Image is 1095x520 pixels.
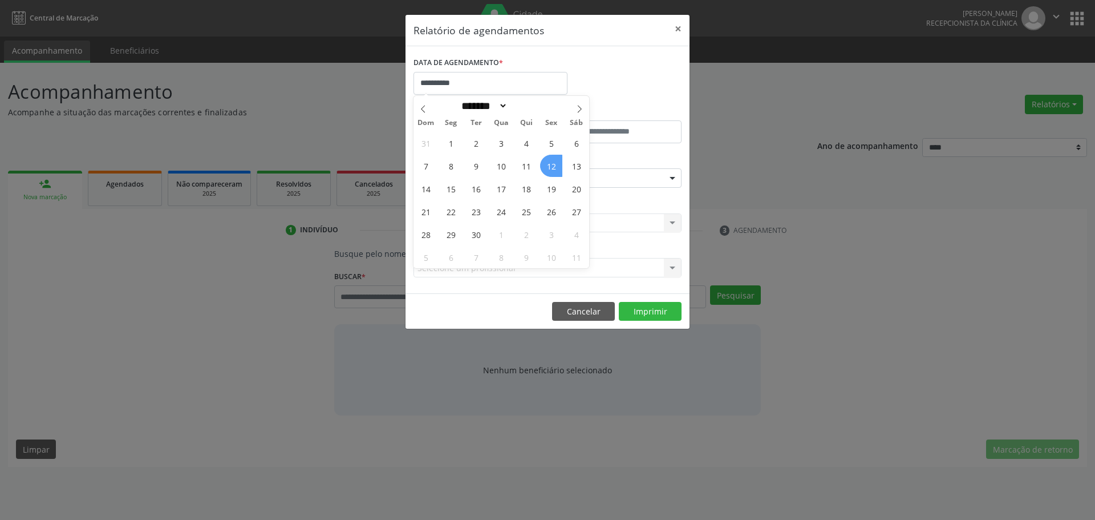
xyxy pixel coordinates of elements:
span: Setembro 15, 2025 [440,178,462,200]
span: Setembro 23, 2025 [465,200,487,223]
span: Setembro 22, 2025 [440,200,462,223]
span: Setembro 20, 2025 [565,178,587,200]
span: Setembro 19, 2025 [540,178,562,200]
span: Sex [539,119,564,127]
span: Outubro 7, 2025 [465,246,487,268]
span: Setembro 2, 2025 [465,132,487,154]
span: Setembro 8, 2025 [440,155,462,177]
span: Outubro 11, 2025 [565,246,587,268]
h5: Relatório de agendamentos [413,23,544,38]
label: DATA DE AGENDAMENTO [413,54,503,72]
span: Setembro 30, 2025 [465,223,487,245]
span: Setembro 28, 2025 [415,223,437,245]
span: Setembro 1, 2025 [440,132,462,154]
span: Setembro 4, 2025 [515,132,537,154]
span: Agosto 31, 2025 [415,132,437,154]
span: Setembro 13, 2025 [565,155,587,177]
span: Setembro 25, 2025 [515,200,537,223]
span: Outubro 4, 2025 [565,223,587,245]
span: Setembro 16, 2025 [465,178,487,200]
span: Setembro 12, 2025 [540,155,562,177]
span: Setembro 21, 2025 [415,200,437,223]
button: Cancelar [552,302,615,321]
span: Setembro 14, 2025 [415,178,437,200]
span: Ter [464,119,489,127]
span: Setembro 29, 2025 [440,223,462,245]
span: Setembro 6, 2025 [565,132,587,154]
span: Setembro 17, 2025 [490,178,512,200]
span: Qui [514,119,539,127]
span: Outubro 5, 2025 [415,246,437,268]
span: Setembro 24, 2025 [490,200,512,223]
button: Imprimir [619,302,682,321]
span: Setembro 7, 2025 [415,155,437,177]
span: Sáb [564,119,589,127]
span: Outubro 10, 2025 [540,246,562,268]
span: Outubro 3, 2025 [540,223,562,245]
span: Outubro 8, 2025 [490,246,512,268]
button: Close [667,15,690,43]
span: Setembro 3, 2025 [490,132,512,154]
span: Seg [439,119,464,127]
span: Outubro 9, 2025 [515,246,537,268]
input: Year [508,100,545,112]
span: Outubro 2, 2025 [515,223,537,245]
span: Setembro 5, 2025 [540,132,562,154]
span: Setembro 26, 2025 [540,200,562,223]
span: Setembro 11, 2025 [515,155,537,177]
span: Setembro 9, 2025 [465,155,487,177]
span: Dom [413,119,439,127]
span: Setembro 18, 2025 [515,178,537,200]
span: Setembro 27, 2025 [565,200,587,223]
span: Outubro 6, 2025 [440,246,462,268]
label: ATÉ [550,103,682,120]
span: Setembro 10, 2025 [490,155,512,177]
span: Outubro 1, 2025 [490,223,512,245]
span: Qua [489,119,514,127]
select: Month [457,100,508,112]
